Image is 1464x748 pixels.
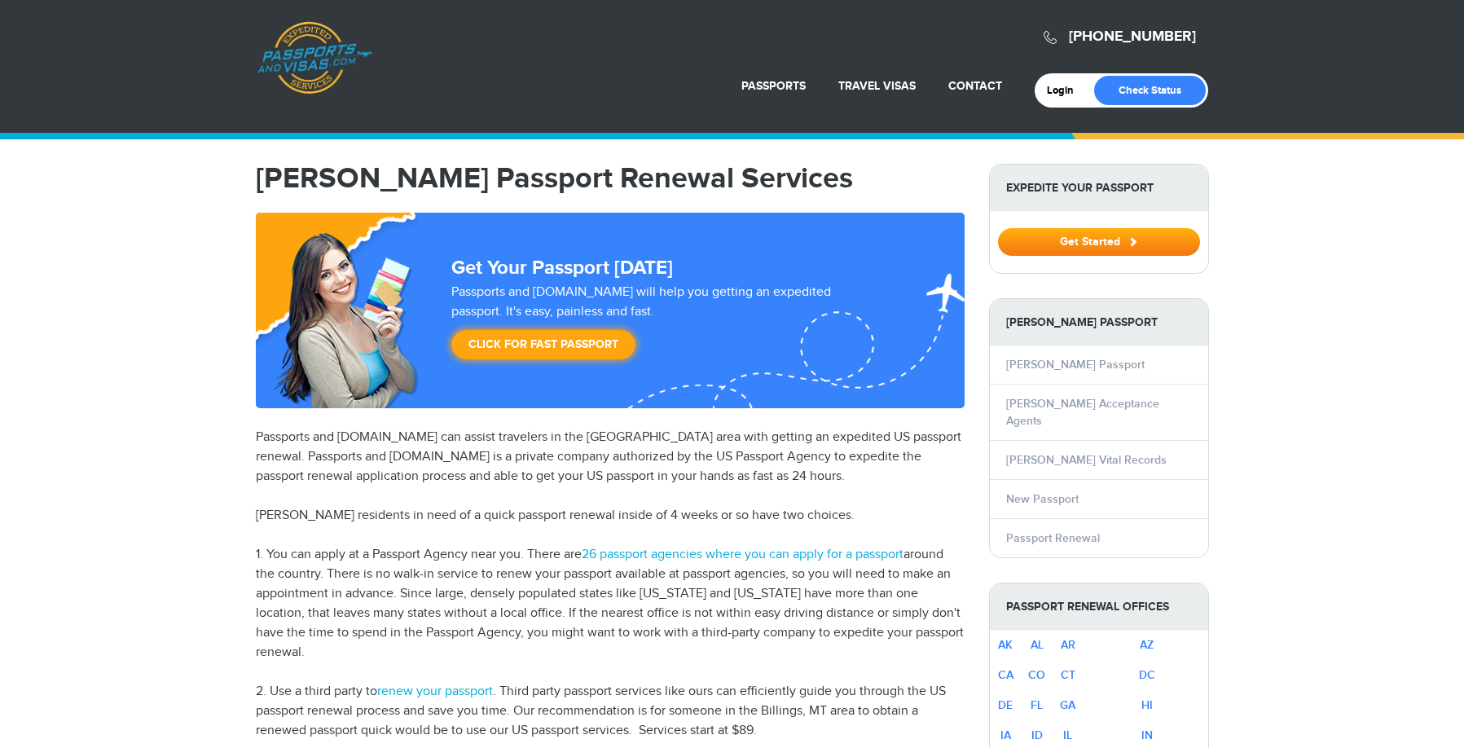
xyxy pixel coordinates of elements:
a: AL [1031,638,1044,652]
a: Passports [741,79,806,93]
p: 1. You can apply at a Passport Agency near you. There are around the country. There is no walk-in... [256,545,965,662]
a: GA [1060,698,1075,712]
a: New Passport [1006,492,1079,506]
a: IN [1141,728,1153,742]
a: IL [1063,728,1072,742]
a: DE [998,698,1013,712]
a: 26 passport agencies where you can apply for a passport [582,547,903,562]
h1: [PERSON_NAME] Passport Renewal Services [256,164,965,193]
a: CT [1061,668,1075,682]
a: [PERSON_NAME] Vital Records [1006,453,1167,467]
a: Get Started [998,235,1200,248]
p: 2. Use a third party to . Third party passport services like ours can efficiently guide you throu... [256,682,965,741]
a: [PERSON_NAME] Acceptance Agents [1006,397,1159,428]
div: Passports and [DOMAIN_NAME] will help you getting an expedited passport. It's easy, painless and ... [445,283,890,367]
a: AZ [1140,638,1154,652]
a: Passports & [DOMAIN_NAME] [257,21,372,95]
a: Travel Visas [838,79,916,93]
a: IA [1000,728,1011,742]
a: Passport Renewal [1006,531,1100,545]
a: Contact [948,79,1002,93]
a: Login [1047,84,1085,97]
a: Click for Fast Passport [451,330,635,359]
a: DC [1139,668,1155,682]
strong: [PERSON_NAME] Passport [990,299,1208,345]
a: ID [1031,728,1043,742]
p: Passports and [DOMAIN_NAME] can assist travelers in the [GEOGRAPHIC_DATA] area with getting an ex... [256,428,965,486]
a: CA [998,668,1013,682]
a: HI [1141,698,1153,712]
button: Get Started [998,228,1200,256]
strong: Get Your Passport [DATE] [451,256,673,279]
a: FL [1031,698,1043,712]
strong: Expedite Your Passport [990,165,1208,211]
a: renew your passport [377,684,493,699]
a: CO [1028,668,1045,682]
a: Check Status [1094,76,1206,105]
a: [PHONE_NUMBER] [1069,28,1196,46]
a: [PERSON_NAME] Passport [1006,358,1145,372]
a: AK [998,638,1013,652]
p: [PERSON_NAME] residents in need of a quick passport renewal inside of 4 weeks or so have two choi... [256,506,965,526]
a: AR [1061,638,1075,652]
strong: Passport Renewal Offices [990,583,1208,630]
